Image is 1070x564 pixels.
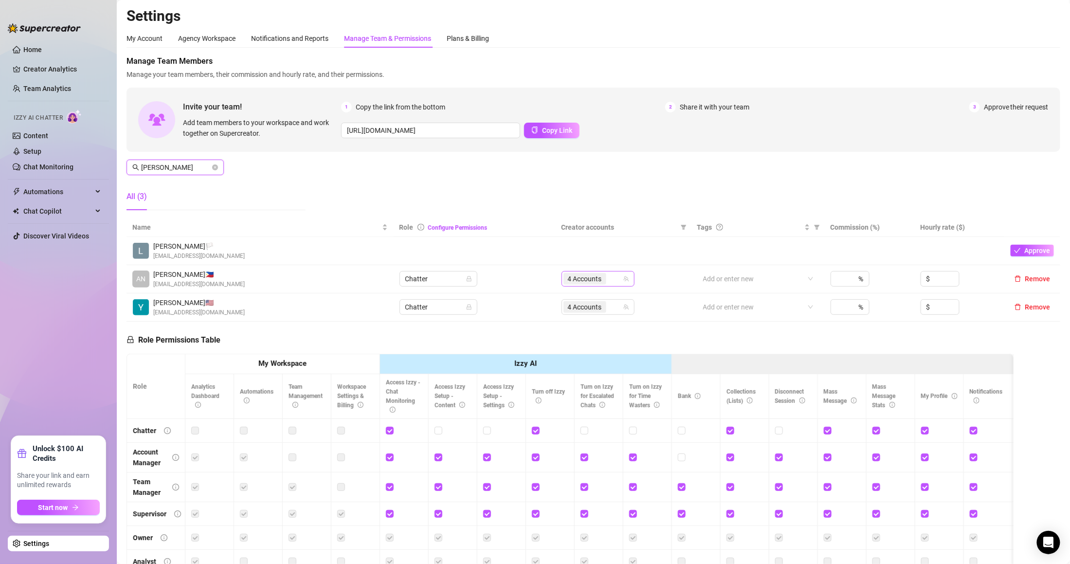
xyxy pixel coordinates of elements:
[127,7,1060,25] h2: Settings
[405,300,472,314] span: Chatter
[23,147,41,155] a: Setup
[623,276,629,282] span: team
[679,220,689,235] span: filter
[568,273,602,284] span: 4 Accounts
[514,359,537,368] strong: Izzy AI
[17,449,27,458] span: gift
[153,252,245,261] span: [EMAIL_ADDRESS][DOMAIN_NAME]
[13,188,20,196] span: thunderbolt
[141,162,210,173] input: Search members
[23,132,48,140] a: Content
[174,510,181,517] span: info-circle
[127,69,1060,80] span: Manage your team members, their commission and hourly rate, and their permissions.
[1011,301,1054,313] button: Remove
[681,224,687,230] span: filter
[889,402,895,408] span: info-circle
[13,208,19,215] img: Chat Copilot
[536,398,542,403] span: info-circle
[466,304,472,310] span: lock
[678,393,701,400] span: Bank
[133,447,164,468] div: Account Manager
[133,299,149,315] img: Alyanna Bama
[984,102,1049,112] span: Approve their request
[153,308,245,317] span: [EMAIL_ADDRESS][DOMAIN_NAME]
[1014,247,1021,254] span: check
[417,224,424,231] span: info-circle
[726,388,756,404] span: Collections (Lists)
[974,398,979,403] span: info-circle
[178,33,236,44] div: Agency Workspace
[872,383,896,409] span: Mass Message Stats
[127,191,147,202] div: All (3)
[952,393,958,399] span: info-circle
[563,273,606,285] span: 4 Accounts
[775,388,805,404] span: Disconnect Session
[38,504,68,511] span: Start now
[532,388,565,404] span: Turn off Izzy
[23,163,73,171] a: Chat Monitoring
[568,302,602,312] span: 4 Accounts
[212,164,218,170] button: close-circle
[172,454,179,461] span: info-circle
[812,220,822,235] span: filter
[524,123,580,138] button: Copy Link
[654,402,660,408] span: info-circle
[153,269,245,280] span: [PERSON_NAME] 🇵🇭
[23,46,42,54] a: Home
[531,127,538,133] span: copy
[814,224,820,230] span: filter
[344,33,431,44] div: Manage Team & Permissions
[1011,245,1054,256] button: Approve
[1025,247,1051,255] span: Approve
[153,297,245,308] span: [PERSON_NAME] 🇺🇸
[17,471,100,490] span: Share your link and earn unlimited rewards
[8,23,81,33] img: logo-BBDzfeDw.svg
[23,232,89,240] a: Discover Viral Videos
[1037,531,1060,554] div: Open Intercom Messenger
[508,402,514,408] span: info-circle
[23,184,92,200] span: Automations
[695,393,701,399] span: info-circle
[542,127,572,134] span: Copy Link
[747,398,753,403] span: info-circle
[251,33,328,44] div: Notifications and Reports
[23,85,71,92] a: Team Analytics
[1025,303,1051,311] span: Remove
[799,398,805,403] span: info-circle
[23,540,49,547] a: Settings
[337,383,366,409] span: Workspace Settings & Billing
[466,276,472,282] span: lock
[447,33,489,44] div: Plans & Billing
[23,203,92,219] span: Chat Copilot
[244,398,250,403] span: info-circle
[14,113,63,123] span: Izzy AI Chatter
[33,444,100,463] strong: Unlock $100 AI Credits
[127,336,134,344] span: lock
[72,504,79,511] span: arrow-right
[289,383,323,409] span: Team Management
[563,301,606,313] span: 4 Accounts
[356,102,445,112] span: Copy the link from the bottom
[970,388,1003,404] span: Notifications
[240,388,273,404] span: Automations
[127,334,220,346] h5: Role Permissions Table
[665,102,676,112] span: 2
[132,164,139,171] span: search
[580,383,614,409] span: Turn on Izzy for Escalated Chats
[697,222,712,233] span: Tags
[386,379,420,414] span: Access Izzy - Chat Monitoring
[133,425,156,436] div: Chatter
[483,383,514,409] span: Access Izzy Setup - Settings
[680,102,749,112] span: Share it with your team
[1011,273,1054,285] button: Remove
[459,402,465,408] span: info-circle
[562,222,677,233] span: Creator accounts
[824,388,857,404] span: Mass Message
[191,383,219,409] span: Analytics Dashboard
[1015,275,1021,282] span: delete
[358,402,363,408] span: info-circle
[969,102,980,112] span: 3
[915,218,1005,237] th: Hourly rate ($)
[183,117,337,139] span: Add team members to your workspace and work together on Supercreator.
